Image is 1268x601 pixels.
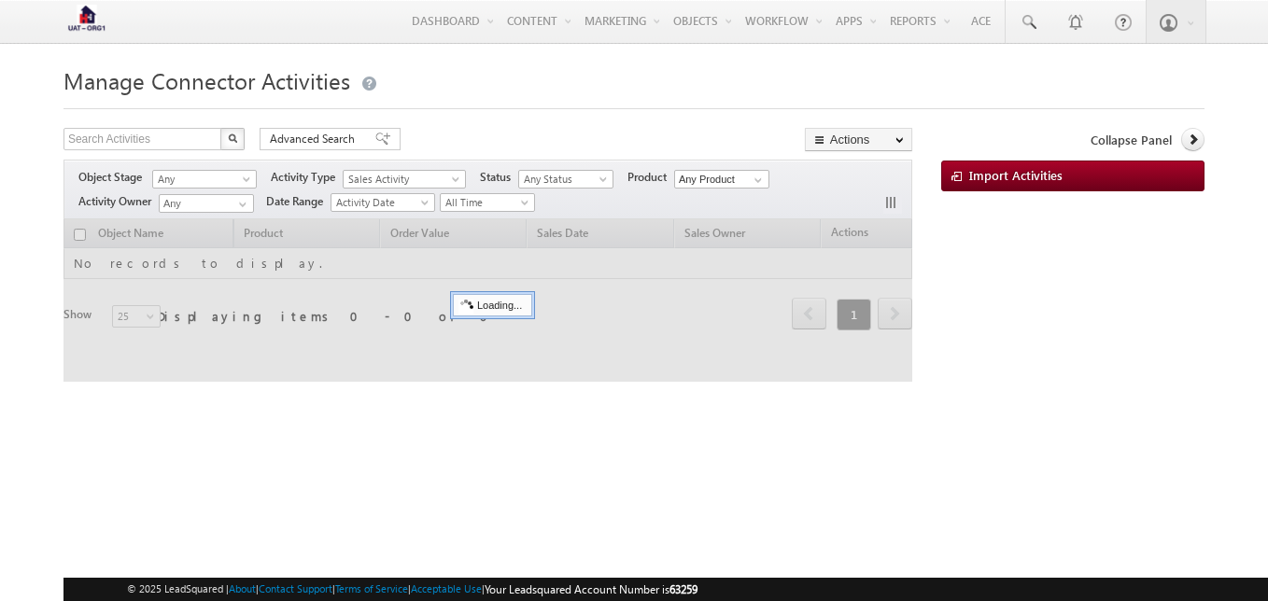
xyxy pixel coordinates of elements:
span: All Time [441,194,529,211]
span: Advanced Search [270,131,360,147]
span: Product [627,169,674,186]
span: Your Leadsquared Account Number is [485,582,697,596]
input: Type to Search [674,170,769,189]
span: Any Status [519,171,608,188]
input: Type to Search [159,194,254,213]
a: Any Status [518,170,613,189]
a: Acceptable Use [411,582,482,594]
span: Sales Activity [344,171,457,188]
span: 63259 [669,582,697,596]
span: Activity Owner [78,193,159,210]
img: Custom Logo [63,5,110,37]
span: Activity Date [331,194,429,211]
a: Contact Support [259,582,332,594]
div: Loading... [453,294,532,316]
span: Collapse Panel [1091,132,1172,148]
span: Import Activities [969,167,1063,183]
span: © 2025 LeadSquared | | | | | [127,580,697,598]
a: Activity Date [331,193,435,212]
span: Manage Connector Activities [63,65,350,95]
a: About [229,582,256,594]
a: Terms of Service [335,582,408,594]
a: Any [152,170,257,189]
a: Show All Items [229,195,252,214]
a: Sales Activity [343,170,466,189]
span: Any [153,171,250,188]
button: Actions [805,128,912,151]
span: Status [480,169,518,186]
span: Object Stage [78,169,149,186]
a: Show All Items [744,171,768,189]
span: Activity Type [271,169,343,186]
a: All Time [440,193,535,212]
span: Date Range [266,193,331,210]
img: Search [228,133,237,143]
